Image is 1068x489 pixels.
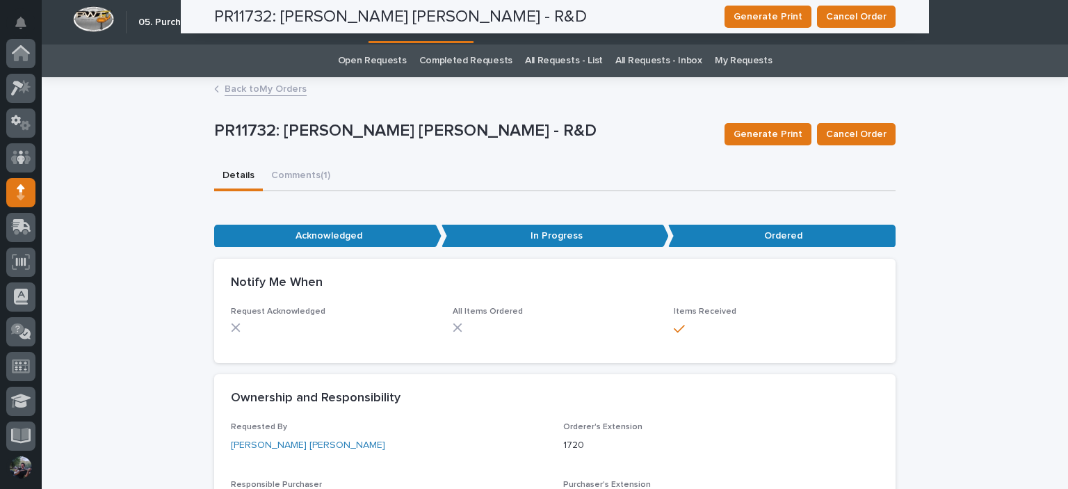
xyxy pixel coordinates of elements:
[231,391,400,406] h2: Ownership and Responsibility
[231,275,323,291] h2: Notify Me When
[231,438,385,453] a: [PERSON_NAME] [PERSON_NAME]
[715,45,772,77] a: My Requests
[263,162,339,191] button: Comments (1)
[442,225,669,248] p: In Progress
[73,6,114,32] img: Workspace Logo
[214,121,713,141] p: PR11732: [PERSON_NAME] [PERSON_NAME] - R&D
[615,45,702,77] a: All Requests - Inbox
[563,423,642,431] span: Orderer's Extension
[6,453,35,482] button: users-avatar
[817,123,896,145] button: Cancel Order
[138,17,261,29] h2: 05. Purchasing & Receiving
[725,123,811,145] button: Generate Print
[214,162,263,191] button: Details
[826,127,887,141] span: Cancel Order
[453,307,523,316] span: All Items Ordered
[231,481,322,489] span: Responsible Purchaser
[525,45,603,77] a: All Requests - List
[6,8,35,38] button: Notifications
[338,45,407,77] a: Open Requests
[563,438,879,453] p: 1720
[17,17,35,39] div: Notifications
[231,307,325,316] span: Request Acknowledged
[674,307,736,316] span: Items Received
[668,225,896,248] p: Ordered
[734,127,802,141] span: Generate Print
[231,423,287,431] span: Requested By
[214,225,442,248] p: Acknowledged
[225,80,307,96] a: Back toMy Orders
[563,481,651,489] span: Purchaser's Extension
[419,45,512,77] a: Completed Requests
